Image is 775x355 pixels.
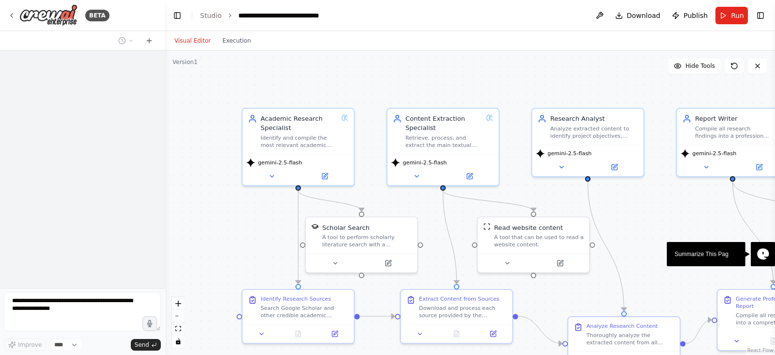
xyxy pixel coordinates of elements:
[589,161,640,172] button: Open in side panel
[294,191,366,211] g: Edge from 581b9325-d99f-4f39-8798-27d89bddc7cd to 3ba5ef3f-a031-45e8-9751-41fae381fdbd
[483,223,491,230] img: ScrapeWebsiteTool
[692,150,736,157] span: gemini-2.5-flash
[258,159,302,166] span: gemini-2.5-flash
[405,134,482,148] div: Retrieve, process, and extract the main textual content from provided academic PDFs and web pages...
[695,114,772,123] div: Report Writer
[531,108,645,177] div: Research AnalystAnalyze extracted content to identify project objectives, scope, and potential ap...
[172,335,185,348] button: toggle interactivity
[217,35,257,47] button: Execution
[322,223,370,232] div: Scholar Search
[85,10,109,21] div: BETA
[438,191,538,211] g: Edge from 57e586f4-88f3-4b4f-9810-a19e61c04420 to ae302134-4b2f-4c40-9d6d-09c37cfac2b4
[169,35,217,47] button: Visual Editor
[299,171,350,181] button: Open in side panel
[419,295,499,303] div: Extract Content from Sources
[587,332,674,346] div: Thoroughly analyze the extracted content from all sources to identify and synthesize key informat...
[135,341,149,349] span: Send
[695,125,772,140] div: Compile all research findings into a professional, well-structured Markdown report and create a p...
[294,191,303,284] g: Edge from 581b9325-d99f-4f39-8798-27d89bddc7cd to 7ff38513-7661-47eb-ab04-cf6504e7e6e5
[419,305,507,319] div: Download and process each source provided by the Academic Research Specialist. For PDFs, extract ...
[19,4,77,26] img: Logo
[403,159,447,166] span: gemini-2.5-flash
[668,58,721,74] button: Hide Tools
[172,297,185,348] div: React Flow controls
[142,316,157,331] button: Click to speak your automation idea
[319,328,350,339] button: Open in side panel
[550,125,638,140] div: Analyze extracted content to identify project objectives, scope, and potential applications, synt...
[114,35,138,47] button: Switch to previous chat
[583,181,628,311] g: Edge from 9a6035f4-5c94-4b45-8a7a-52cca9f90633 to a4946071-33da-4786-b923-72ca5c874cd0
[518,312,562,348] g: Edge from 58bd1cfd-ce18-49d5-8543-713e3e6733f8 to a4946071-33da-4786-b923-72ca5c874cd0
[437,328,476,339] button: No output available
[305,217,418,274] div: SerplyScholarSearchToolScholar SearchA tool to perform scholarly literature search with a search_...
[754,9,767,22] button: Show right sidebar
[131,339,161,351] button: Send
[261,305,348,319] div: Search Google Scholar and other credible academic databases for the given project title: {project...
[4,339,46,351] button: Improve
[477,217,590,274] div: ScrapeWebsiteToolRead website contentA tool that can be used to read a website content.
[172,323,185,335] button: fit view
[731,11,744,20] span: Run
[18,341,42,349] span: Improve
[686,315,712,348] g: Edge from a4946071-33da-4786-b923-72ca5c874cd0 to 3c29ff58-b20e-41ba-acc7-46f4f2235579
[387,108,500,186] div: Content Extraction SpecialistRetrieve, process, and extract the main textual content from provide...
[400,289,513,344] div: Extract Content from SourcesDownload and process each source provided by the Academic Research Sp...
[494,223,563,232] div: Read website content
[279,328,317,339] button: No output available
[141,35,157,47] button: Start a new chat
[668,7,712,24] button: Publish
[311,223,319,230] img: SerplyScholarSearchTool
[172,58,198,66] div: Version 1
[547,150,591,157] span: gemini-2.5-flash
[261,134,338,148] div: Identify and compile the most relevant academic papers, research articles, and credible web resou...
[261,114,338,132] div: Academic Research Specialist
[444,171,495,181] button: Open in side panel
[747,348,774,353] a: React Flow attribution
[261,295,331,303] div: Identify Research Sources
[362,258,414,269] button: Open in side panel
[200,11,347,20] nav: breadcrumb
[242,108,355,186] div: Academic Research SpecialistIdentify and compile the most relevant academic papers, research arti...
[685,62,715,70] span: Hide Tools
[611,7,665,24] button: Download
[170,9,184,22] button: Hide left sidebar
[172,310,185,323] button: zoom out
[322,234,412,248] div: A tool to perform scholarly literature search with a search_query.
[438,191,461,284] g: Edge from 57e586f4-88f3-4b4f-9810-a19e61c04420 to 58bd1cfd-ce18-49d5-8543-713e3e6733f8
[534,258,586,269] button: Open in side panel
[683,11,708,20] span: Publish
[405,114,482,132] div: Content Extraction Specialist
[715,7,748,24] button: Run
[200,12,222,19] a: Studio
[587,323,658,330] div: Analyze Research Content
[478,328,509,339] button: Open in side panel
[242,289,355,344] div: Identify Research SourcesSearch Google Scholar and other credible academic databases for the give...
[550,114,638,123] div: Research Analyst
[494,234,584,248] div: A tool that can be used to read a website content.
[172,297,185,310] button: zoom in
[627,11,661,20] span: Download
[360,312,395,321] g: Edge from 7ff38513-7661-47eb-ab04-cf6504e7e6e5 to 58bd1cfd-ce18-49d5-8543-713e3e6733f8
